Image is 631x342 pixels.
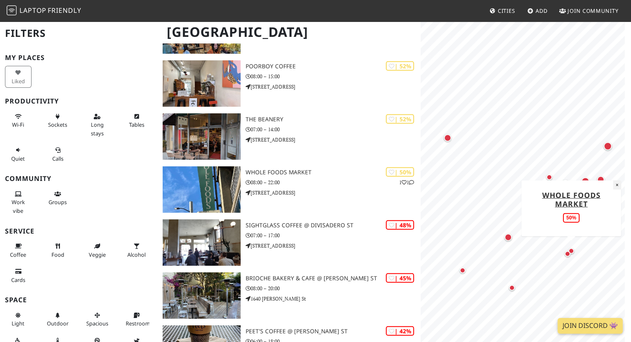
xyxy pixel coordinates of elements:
span: Work-friendly tables [129,121,144,128]
p: 1640 [PERSON_NAME] St [246,295,421,303]
img: Poorboy Coffee [163,60,240,107]
p: [STREET_ADDRESS] [246,83,421,91]
a: Sightglass Coffee @ Divisadero St | 48% Sightglass Coffee @ Divisadero St 07:00 – 17:00 [STREET_A... [158,219,421,266]
p: 08:00 – 22:00 [246,178,421,186]
button: Wi-Fi [5,110,32,132]
p: 08:00 – 20:00 [246,284,421,292]
div: Map marker [566,246,576,256]
span: Alcohol [127,251,146,258]
a: The Beanery | 52% The Beanery 07:00 – 14:00 [STREET_ADDRESS] [158,113,421,160]
span: Restroom [126,320,150,327]
p: 07:00 – 17:00 [246,231,421,239]
button: Restroom [123,308,150,330]
p: 08:00 – 15:00 [246,72,421,80]
span: Coffee [10,251,26,258]
div: Map marker [563,249,573,259]
button: Sockets [44,110,71,132]
a: Whole Foods Market | 50% 11 Whole Foods Market 08:00 – 22:00 [STREET_ADDRESS] [158,166,421,213]
p: [STREET_ADDRESS] [246,136,421,144]
a: Add [524,3,551,18]
span: Video/audio calls [52,155,63,162]
button: Cards [5,265,32,287]
a: Brioche Bakery & Cafe @ Haight St | 45% Brioche Bakery & Cafe @ [PERSON_NAME] St 08:00 – 20:00 16... [158,272,421,319]
div: Map marker [602,140,614,152]
img: LaptopFriendly [7,5,17,15]
span: Cities [498,7,515,14]
span: Outdoor area [47,320,68,327]
h3: Sightglass Coffee @ Divisadero St [246,222,421,229]
button: Alcohol [123,239,150,261]
a: Cities [486,3,519,18]
p: 1 1 [399,178,414,186]
span: Join Community [568,7,619,14]
a: Poorboy Coffee | 52% Poorboy Coffee 08:00 – 15:00 [STREET_ADDRESS] [158,60,421,107]
h3: Peet's Coffee @ [PERSON_NAME] St [246,328,421,335]
img: The Beanery [163,113,240,160]
div: Map marker [442,132,453,143]
h3: Brioche Bakery & Cafe @ [PERSON_NAME] St [246,275,421,282]
h3: The Beanery [246,116,421,123]
button: Quiet [5,143,32,165]
p: 07:00 – 14:00 [246,125,421,133]
button: Light [5,308,32,330]
div: Map marker [507,283,517,293]
button: Close popup [613,180,621,189]
span: Quiet [11,155,25,162]
div: Map marker [560,178,570,188]
span: Spacious [86,320,108,327]
div: | 45% [386,273,414,283]
button: Outdoor [44,308,71,330]
div: Map marker [458,265,468,275]
span: Add [536,7,548,14]
span: People working [12,198,25,214]
span: Natural light [12,320,24,327]
h1: [GEOGRAPHIC_DATA] [160,21,419,43]
button: Veggie [84,239,110,261]
a: Join Discord 👾 [558,318,623,334]
h3: Whole Foods Market [246,169,421,176]
h3: Space [5,296,153,304]
span: Friendly [48,6,81,15]
img: Whole Foods Market [163,166,240,213]
span: Food [51,251,64,258]
div: Map marker [580,176,591,187]
h2: Filters [5,21,153,46]
h3: My Places [5,54,153,62]
h3: Productivity [5,97,153,105]
span: Stable Wi-Fi [12,121,24,128]
a: Join Community [556,3,622,18]
h3: Service [5,227,153,235]
div: | 52% [386,61,414,71]
a: Whole Foods Market [542,190,601,208]
p: [STREET_ADDRESS] [246,189,421,197]
button: Long stays [84,110,110,140]
p: [STREET_ADDRESS] [246,242,421,250]
span: Group tables [49,198,67,206]
span: Credit cards [11,276,25,284]
img: Sightglass Coffee @ Divisadero St [163,219,240,266]
button: Work vibe [5,187,32,217]
button: Coffee [5,239,32,261]
button: Groups [44,187,71,209]
div: | 50% [386,167,414,177]
div: Map marker [544,172,554,182]
button: Calls [44,143,71,165]
h3: Poorboy Coffee [246,63,421,70]
div: Map marker [503,232,514,243]
div: | 52% [386,114,414,124]
img: Brioche Bakery & Cafe @ Haight St [163,272,240,319]
span: Power sockets [48,121,67,128]
div: | 48% [386,220,414,230]
button: Spacious [84,308,110,330]
h3: Community [5,175,153,183]
div: 50% [563,213,580,222]
button: Food [44,239,71,261]
button: Tables [123,110,150,132]
a: LaptopFriendly LaptopFriendly [7,4,81,18]
div: Map marker [595,174,606,185]
div: | 42% [386,326,414,336]
span: Laptop [19,6,46,15]
span: Veggie [89,251,106,258]
span: Long stays [91,121,104,137]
